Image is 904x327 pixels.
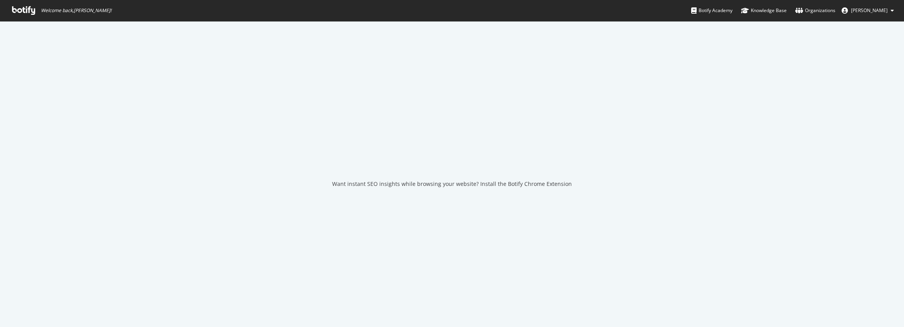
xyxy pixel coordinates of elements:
[691,7,732,14] div: Botify Academy
[741,7,787,14] div: Knowledge Base
[851,7,888,14] span: Meredith Gummerson
[41,7,111,14] span: Welcome back, [PERSON_NAME] !
[795,7,835,14] div: Organizations
[835,4,900,17] button: [PERSON_NAME]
